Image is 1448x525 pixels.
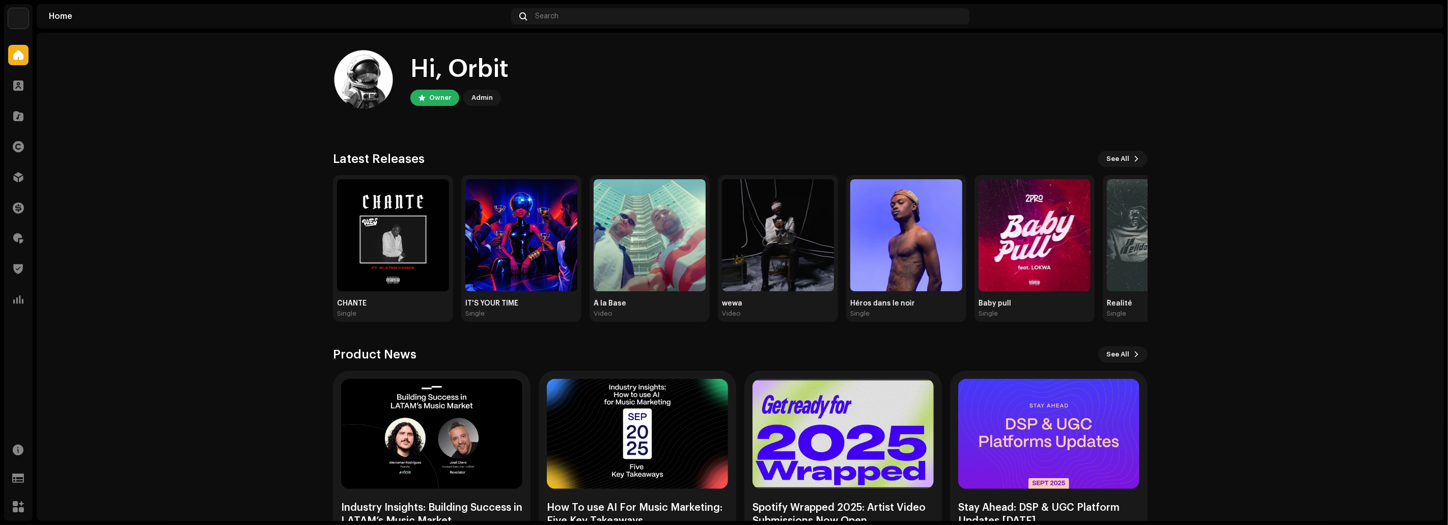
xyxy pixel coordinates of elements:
h3: Product News [333,346,416,363]
div: Baby pull [979,299,1091,308]
img: 6c5d80c8-a442-411b-a42c-1dc23294abc1 [594,179,706,291]
img: 1ae29012-b3b7-4aab-b4cb-392423d4598d [979,179,1091,291]
div: Realité [1107,299,1219,308]
h3: Latest Releases [333,151,425,167]
span: See All [1106,149,1129,169]
button: See All [1098,151,1148,167]
img: b24d5107-6e0c-4610-b882-17c1ef90b4fe [1107,179,1219,291]
div: Video [722,310,741,318]
div: IT'S YOUR TIME [465,299,577,308]
div: wewa [722,299,834,308]
img: 0029baec-73b5-4e5b-bf6f-b72015a23c67 [8,8,29,29]
div: Héros dans le noir [850,299,962,308]
div: Home [49,12,507,20]
button: See All [1098,346,1148,363]
img: 5fc62aae-22ad-473f-9c53-3bee2bae2dc6 [337,179,449,291]
span: Search [535,12,559,20]
div: Hi, Orbit [410,53,509,86]
div: A la Base [594,299,706,308]
span: See All [1106,344,1129,365]
img: cc5f2298-8d8d-4b6c-9361-bd514e42a2c8 [465,179,577,291]
img: ca171ada-5db4-415b-9970-92572159fc02 [850,179,962,291]
div: Single [465,310,485,318]
img: 77cc3158-a3d8-4e05-b989-3b4f8fd5cb3f [1415,8,1432,24]
div: Admin [471,92,493,104]
div: CHANTE [337,299,449,308]
div: Single [1107,310,1126,318]
div: Owner [429,92,451,104]
div: Single [979,310,998,318]
div: Video [594,310,612,318]
div: Single [337,310,356,318]
img: 77cc3158-a3d8-4e05-b989-3b4f8fd5cb3f [333,49,394,110]
img: 4cf3c17e-9f18-441c-8796-39538d9889df [722,179,834,291]
div: Single [850,310,870,318]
